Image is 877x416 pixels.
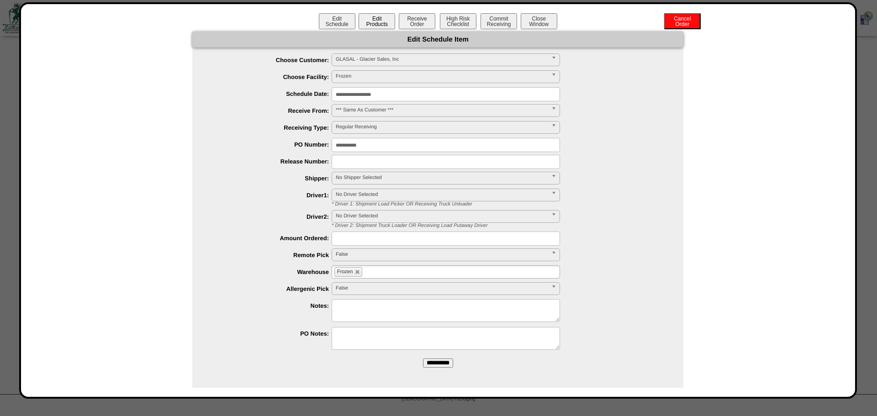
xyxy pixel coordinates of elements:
button: EditSchedule [319,13,355,29]
span: False [336,283,548,294]
span: No Driver Selected [336,211,548,221]
label: Driver1: [211,192,332,199]
span: Frozen [336,71,548,82]
a: High RiskChecklist [439,21,479,27]
a: CloseWindow [520,21,558,27]
button: CommitReceiving [481,13,517,29]
label: Shipper: [211,175,332,182]
label: Release Number: [211,158,332,165]
button: CancelOrder [664,13,701,29]
label: Choose Facility: [211,74,332,80]
label: Receiving Type: [211,124,332,131]
span: Frozen [337,269,353,274]
label: Driver2: [211,213,332,220]
span: Regular Receiving [336,121,548,132]
label: Amount Ordered: [211,235,332,242]
div: * Driver 1: Shipment Load Picker OR Receiving Truck Unloader [325,201,683,207]
label: Notes: [211,302,332,309]
label: Schedule Date: [211,90,332,97]
label: Allergenic Pick [211,285,332,292]
label: Remote Pick [211,252,332,258]
label: PO Notes: [211,330,332,337]
button: CloseWindow [521,13,557,29]
button: High RiskChecklist [440,13,476,29]
span: GLASAL - Glacier Sales, Inc [336,54,548,65]
span: No Shipper Selected [336,172,548,183]
div: * Driver 2: Shipment Truck Loader OR Receiving Load Putaway Driver [325,223,683,228]
span: False [336,249,548,260]
label: Receive From: [211,107,332,114]
label: PO Number: [211,141,332,148]
div: Edit Schedule Item [192,32,683,47]
span: No Driver Selected [336,189,548,200]
label: Warehouse [211,269,332,275]
button: ReceiveOrder [399,13,435,29]
label: Choose Customer: [211,57,332,63]
button: EditProducts [359,13,395,29]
